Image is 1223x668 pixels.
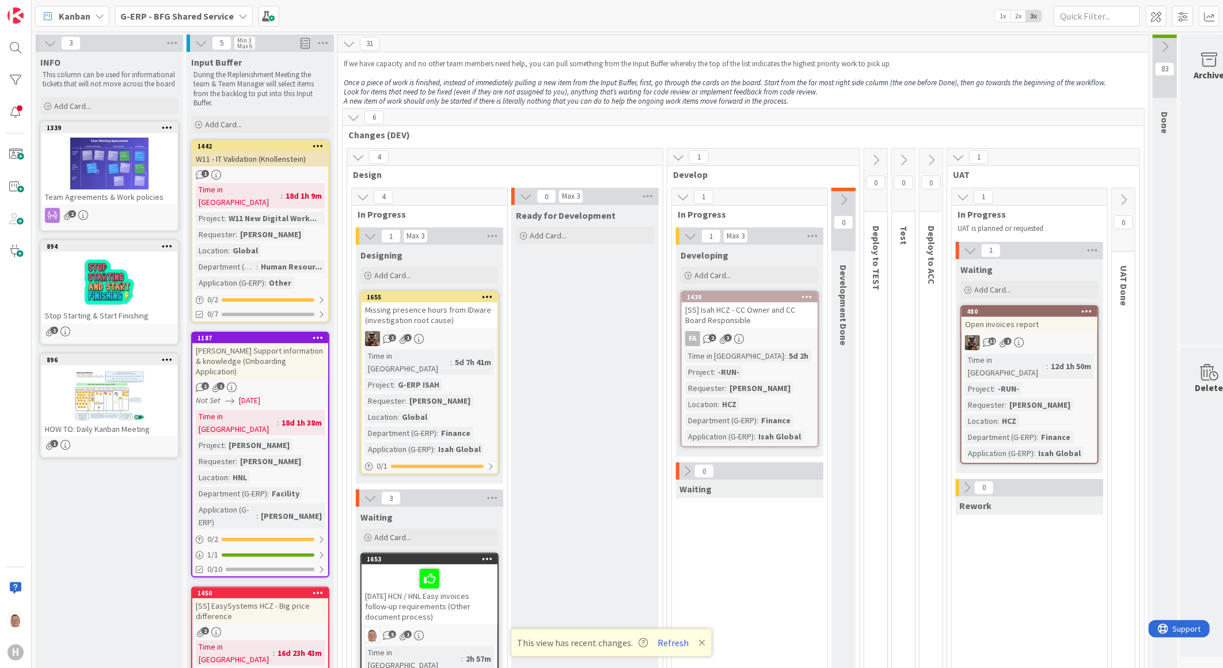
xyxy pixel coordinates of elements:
p: During the Replenishment Meeting the team & Team Manager will select items from the backlog to pu... [193,70,327,108]
span: 1 [689,150,709,164]
div: 1339Team Agreements & Work policies [41,123,177,204]
span: Add Card... [54,101,91,111]
span: : [450,356,452,369]
div: 896HOW TO: Daily Kanban Meeting [41,355,177,437]
span: 1 [404,631,412,638]
span: 0 [974,481,994,495]
span: 1 [701,229,721,243]
span: 6 [364,111,384,124]
div: 1450[SS] EasySystems HCZ - Big price difference [192,588,328,624]
span: : [277,416,279,429]
div: Time in [GEOGRAPHIC_DATA] [365,350,450,375]
span: Changes (DEV) [348,129,1130,141]
div: Max 3 [727,233,745,239]
span: UAT [953,169,1125,180]
em: Look for items that need to be fixed (even if they are not assigned to you), anything that’s wait... [344,87,818,97]
a: 1655Missing presence hours from IDware (investigation root cause)VKTime in [GEOGRAPHIC_DATA]:5d 7... [360,291,499,475]
span: Test [898,226,910,245]
div: Application (G-ERP) [196,503,256,529]
div: Department (G-ERP) [685,414,757,427]
div: 894 [41,241,177,252]
span: 1 [51,440,58,447]
div: [PERSON_NAME] [727,382,793,394]
span: : [228,244,230,257]
div: Isah Global [1035,447,1084,460]
div: 1653 [362,554,497,564]
span: 1 [969,150,989,164]
span: 0 [866,176,886,189]
div: [SS] EasySystems HCZ - Big price difference [192,598,328,624]
div: [PERSON_NAME] [237,455,304,468]
div: Time in [GEOGRAPHIC_DATA] [196,410,277,435]
div: 1653[DATE] HCN / HNL Easy invoices follow-up requirements (Other document process) [362,554,497,624]
div: [DATE] HCN / HNL Easy invoices follow-up requirements (Other document process) [362,564,497,624]
div: HNL [230,471,250,484]
span: : [405,394,407,407]
div: FA [685,331,700,346]
div: 1450 [197,589,328,597]
span: 1 [202,382,209,390]
a: 1442W11 - IT Validation (Knollenstein)Time in [GEOGRAPHIC_DATA]:18d 1h 9mProject:W11 New Digital ... [191,140,329,322]
div: 1655Missing presence hours from IDware (investigation root cause) [362,292,497,328]
span: Add Card... [974,284,1011,295]
div: 5d 7h 41m [452,356,494,369]
span: 1 [51,327,58,334]
span: This view has recent changes. [518,636,648,650]
div: 1442 [192,141,328,151]
div: 894 [47,242,177,251]
span: : [228,471,230,484]
div: -RUN- [715,366,742,378]
div: Max 6 [237,43,252,49]
a: 1439[SS] Isah HCZ - CC Owner and CC Board ResponsibleFATime in [GEOGRAPHIC_DATA]:5d 2hProject:-RU... [681,291,819,447]
span: : [281,189,283,202]
div: 1442W11 - IT Validation (Knollenstein) [192,141,328,166]
div: Project [685,366,713,378]
span: Add Card... [205,119,242,130]
div: 1187 [192,333,328,343]
div: 1439 [687,293,818,301]
div: 1655 [362,292,497,302]
div: Time in [GEOGRAPHIC_DATA] [196,183,281,208]
div: 0/2 [192,293,328,307]
div: W11 New Digital Work... [226,212,320,225]
span: 1x [995,10,1011,22]
a: 1339Team Agreements & Work policies [40,122,178,231]
span: : [1046,360,1048,373]
div: Application (G-ERP) [965,447,1034,460]
div: 2h 57m [463,652,494,665]
span: 2 [1004,337,1012,345]
span: 2 [202,627,209,635]
i: Not Set [196,395,221,405]
div: Project [196,212,224,225]
div: Isah Global [435,443,484,456]
div: HOW TO: Daily Kanban Meeting [41,422,177,437]
span: 1 [381,229,401,243]
div: Max 3 [407,233,424,239]
img: lD [365,628,380,643]
div: Department (G-ERP) [196,487,267,500]
div: Project [965,382,993,395]
span: [DATE] [239,394,260,407]
span: 1 / 1 [207,549,218,561]
div: Other [266,276,294,289]
span: 2x [1011,10,1026,22]
div: HCZ [999,415,1019,427]
div: 894Stop Starting & Start Finishing [41,241,177,323]
div: Location [196,471,228,484]
div: 1653 [367,555,497,563]
span: 0 / 2 [207,294,218,306]
span: : [256,510,258,522]
div: [PERSON_NAME] [226,439,293,451]
span: 2 [69,210,76,218]
span: In Progress [358,208,493,220]
div: 1439 [682,292,818,302]
div: [PERSON_NAME] [258,510,325,522]
p: UAT is planned or requested [958,224,1093,233]
div: Min 3 [237,37,251,43]
div: lD [362,628,497,643]
div: 16d 23h 43m [275,647,325,659]
div: G-ERP ISAH [395,378,442,391]
span: 0 [921,176,941,189]
div: 480 [967,308,1097,316]
div: VK [362,331,497,346]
